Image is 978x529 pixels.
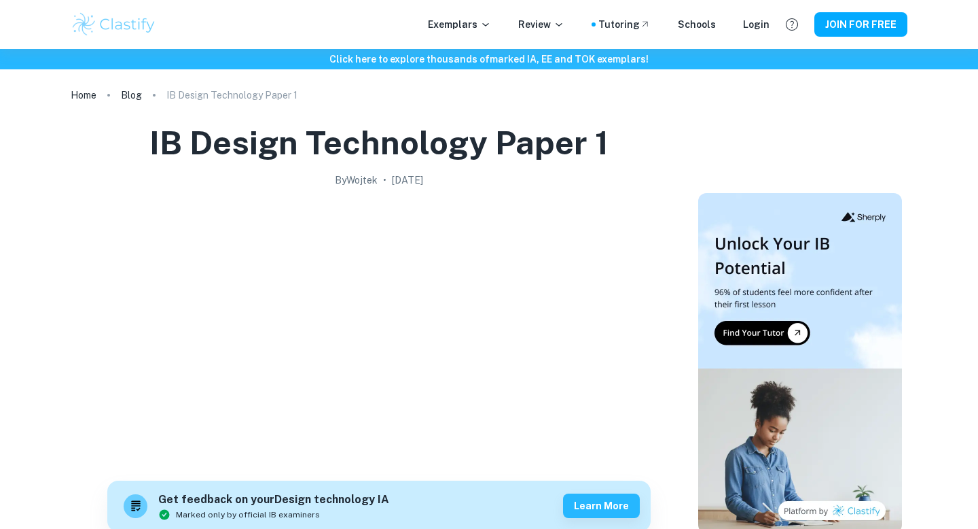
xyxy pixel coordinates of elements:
[428,17,491,32] p: Exemplars
[176,509,320,521] span: Marked only by official IB examiners
[563,494,640,518] button: Learn more
[71,11,157,38] img: Clastify logo
[71,86,96,105] a: Home
[780,13,803,36] button: Help and Feedback
[383,173,386,188] p: •
[335,173,378,188] h2: By Wojtek
[678,17,716,32] a: Schools
[598,17,651,32] a: Tutoring
[392,173,423,188] h2: [DATE]
[743,17,769,32] a: Login
[121,86,142,105] a: Blog
[814,12,907,37] button: JOIN FOR FREE
[149,121,609,165] h1: IB Design Technology Paper 1
[107,193,651,465] img: IB Design Technology Paper 1 cover image
[166,88,297,103] p: IB Design Technology Paper 1
[3,52,975,67] h6: Click here to explore thousands of marked IA, EE and TOK exemplars !
[158,492,389,509] h6: Get feedback on your Design technology IA
[518,17,564,32] p: Review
